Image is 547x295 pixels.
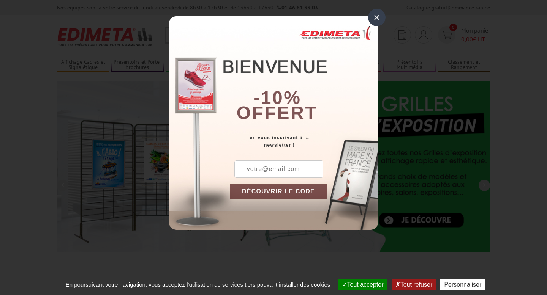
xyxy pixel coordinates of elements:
button: Tout refuser [392,279,436,290]
input: votre@email.com [234,160,323,178]
button: DÉCOUVRIR LE CODE [230,184,327,199]
span: En poursuivant votre navigation, vous acceptez l'utilisation de services tiers pouvant installer ... [62,281,334,288]
button: Personnaliser (fenêtre modale) [440,279,485,290]
div: en vous inscrivant à la newsletter ! [230,134,378,149]
button: Tout accepter [338,279,387,290]
font: offert [237,103,318,123]
b: -10% [253,88,301,108]
div: × [368,9,386,26]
